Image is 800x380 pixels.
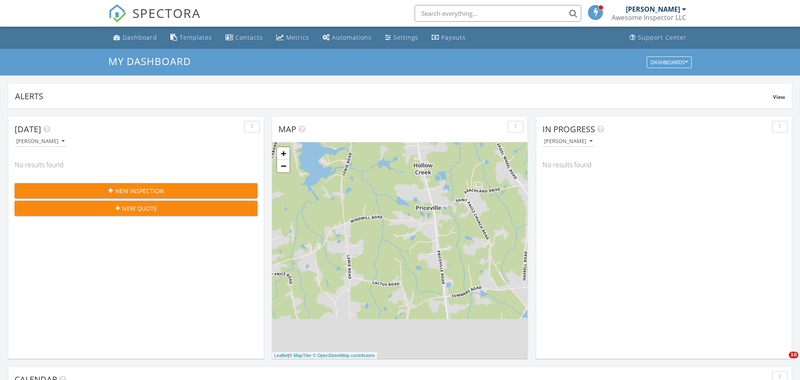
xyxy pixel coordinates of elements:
a: Contacts [222,30,266,45]
span: [DATE] [15,123,41,135]
a: Zoom in [277,147,290,160]
span: My Dashboard [108,54,191,68]
div: Metrics [286,33,309,41]
span: SPECTORA [132,4,201,22]
div: [PERSON_NAME] [544,138,592,144]
a: SPECTORA [108,11,201,29]
button: New Inspection [15,183,257,198]
button: [PERSON_NAME] [15,136,66,147]
span: 10 [789,352,798,358]
button: New Quote [15,201,257,216]
div: Automations [332,33,372,41]
a: Settings [382,30,422,45]
a: Leaflet [274,353,288,358]
a: Support Center [626,30,690,45]
span: View [773,93,785,101]
img: The Best Home Inspection Software - Spectora [108,4,127,23]
div: Settings [393,33,418,41]
div: | [272,352,377,359]
span: New Quote [122,204,157,213]
span: In Progress [542,123,595,135]
div: Dashboards [650,59,688,65]
a: Dashboard [110,30,160,45]
div: Dashboard [122,33,157,41]
a: Payouts [428,30,469,45]
iframe: Intercom live chat [772,352,792,372]
div: Alerts [15,91,773,102]
button: Dashboards [647,56,692,68]
div: No results found [536,154,792,176]
div: Contacts [235,33,263,41]
div: Support Center [638,33,687,41]
button: [PERSON_NAME] [542,136,594,147]
input: Search everything... [415,5,581,22]
a: Automations (Basic) [319,30,375,45]
a: Zoom out [277,160,290,172]
span: Map [278,123,296,135]
div: No results found [8,154,264,176]
div: [PERSON_NAME] [626,5,680,13]
div: Templates [180,33,212,41]
a: Metrics [273,30,312,45]
div: Payouts [441,33,466,41]
a: © OpenStreetMap contributors [313,353,375,358]
span: New Inspection [115,186,164,195]
a: Templates [167,30,215,45]
div: Awesome Inspector LLC [612,13,686,22]
div: [PERSON_NAME] [16,138,65,144]
a: © MapTiler [289,353,312,358]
